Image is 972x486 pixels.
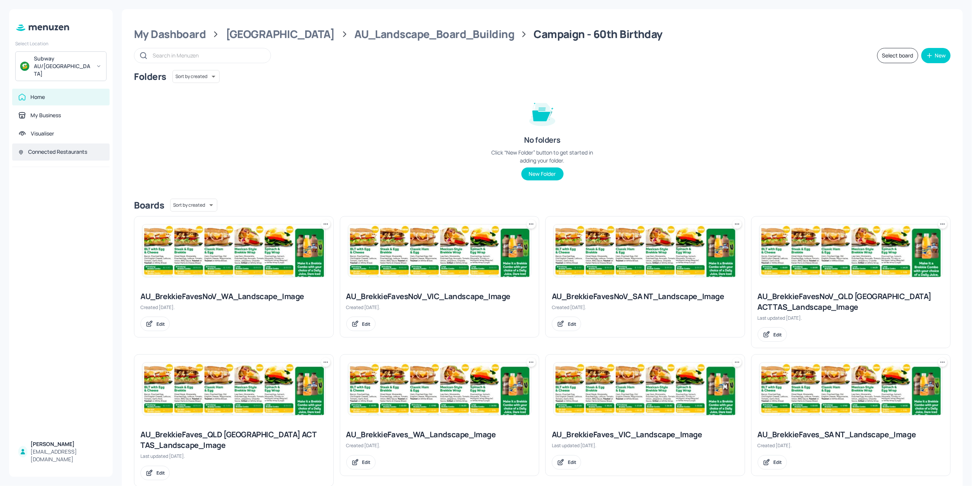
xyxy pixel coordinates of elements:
button: Select board [877,48,918,63]
div: Created [DATE]. [346,442,533,449]
div: Edit [774,459,782,465]
img: 2025-08-14-175514661442377zu8y18a7v.jpeg [760,225,943,277]
img: 2025-08-13-1755052488882tu52zlxrh0d.jpeg [554,225,737,277]
div: AU_BrekkieFaves_VIC_Landscape_Image [552,429,739,440]
div: Connected Restaurants [28,148,87,156]
div: AU_BrekkieFavesNoV_WA_Landscape_Image [140,291,327,302]
div: AU_BrekkieFavesNoV_VIC_Landscape_Image [346,291,533,302]
div: Visualiser [31,130,54,137]
div: Edit [568,459,576,465]
div: Last updated [DATE]. [758,315,945,321]
div: Last updated [DATE]. [140,453,327,459]
div: Sort by created [172,69,220,84]
button: New Folder [521,167,564,180]
div: [EMAIL_ADDRESS][DOMAIN_NAME] [30,448,104,463]
div: AU_Landscape_Board_Building [354,27,514,41]
div: Created [DATE]. [758,442,945,449]
div: AU_BrekkieFaves_SA NT_Landscape_Image [758,429,945,440]
img: 2025-08-13-1755052488882tu52zlxrh0d.jpeg [142,225,325,277]
div: My Business [30,112,61,119]
input: Search in Menuzen [153,50,263,61]
div: [PERSON_NAME] [30,440,104,448]
div: AU_BrekkieFaves_WA_Landscape_Image [346,429,533,440]
div: Created [DATE]. [346,304,533,311]
div: Folders [134,70,166,83]
div: Edit [568,321,576,327]
img: folder-empty [523,94,561,132]
img: 2025-08-13-1755052488882tu52zlxrh0d.jpeg [348,225,531,277]
div: AU_BrekkieFaves_QLD [GEOGRAPHIC_DATA] ACT TAS_Landscape_Image [140,429,327,451]
img: avatar [20,62,29,71]
div: Created [DATE]. [552,304,739,311]
div: Campaign - 60th Birthday [534,27,663,41]
div: Select Location [15,40,107,47]
div: New [935,53,946,58]
div: Sort by created [170,198,217,213]
div: Edit [156,321,165,327]
div: AU_BrekkieFavesNoV_QLD [GEOGRAPHIC_DATA] ACT TAS_Landscape_Image [758,291,945,312]
div: Boards [134,199,164,211]
div: Subway AU/[GEOGRAPHIC_DATA] [34,55,91,78]
div: Edit [362,459,371,465]
div: AU_BrekkieFavesNoV_SA NT_Landscape_Image [552,291,739,302]
div: My Dashboard [134,27,206,41]
div: [GEOGRAPHIC_DATA] [226,27,335,41]
div: Edit [156,470,165,476]
div: Edit [774,331,782,338]
img: 2025-08-13-17550515790531wlu5d8p5b8.jpeg [348,363,531,415]
div: Last updated [DATE]. [552,442,739,449]
div: Edit [362,321,371,327]
button: New [921,48,951,63]
div: Created [DATE]. [140,304,327,311]
div: No folders [524,135,560,145]
div: Home [30,93,45,101]
div: Click “New Folder” button to get started in adding your folder. [485,148,599,164]
img: 2025-08-13-1755052488882tu52zlxrh0d.jpeg [142,363,325,415]
img: 2025-08-13-17550515790531wlu5d8p5b8.jpeg [760,363,943,415]
img: 2025-08-27-175625429720232v8ygvb21l.jpeg [554,363,737,415]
